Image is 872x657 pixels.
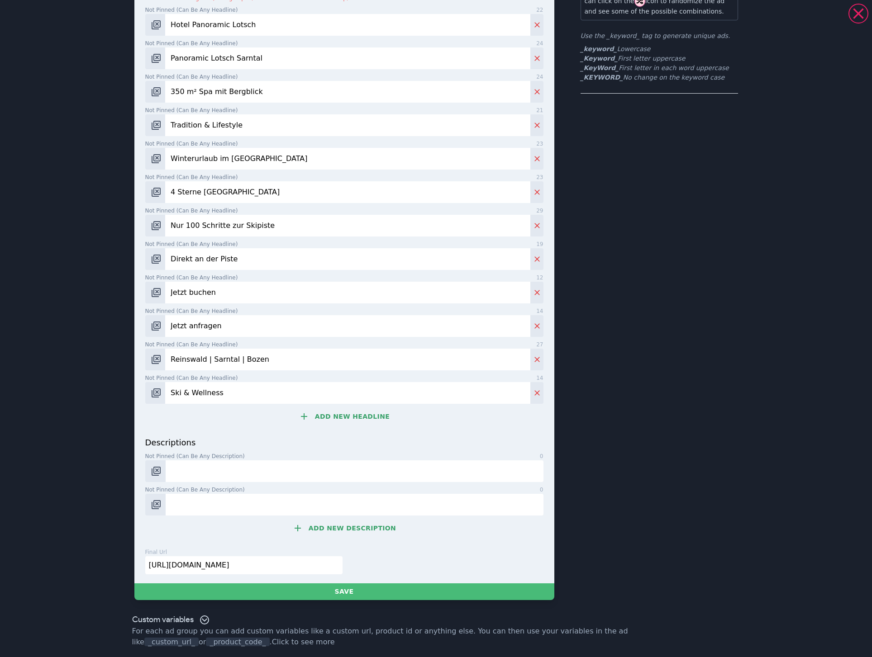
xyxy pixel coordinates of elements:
b: _KEYWORD_ [581,74,623,81]
button: Delete [530,382,543,404]
li: Lowercase [581,44,738,54]
b: _Keyword_ [581,55,618,62]
span: _custom_url_ [144,638,199,646]
img: pos-.svg [151,86,162,97]
p: For each ad group you can add custom variables like a custom url, product id or anything else. Yo... [132,626,740,648]
span: 29 [536,207,543,215]
span: Not pinned (Can be any headline) [145,374,238,382]
span: _product_code_ [206,638,269,646]
button: Change pinned position [145,215,166,236]
img: pos-.svg [151,220,162,231]
span: 0 [540,452,543,460]
b: _KeyWord_ [581,64,619,71]
span: 12 [536,274,543,282]
img: pos-.svg [151,254,162,265]
button: Delete [530,47,543,69]
span: Not pinned (Can be any headline) [145,106,238,114]
button: Delete [530,81,543,103]
button: Change pinned position [145,382,166,404]
li: First letter in each word uppercase [581,63,738,73]
span: 23 [536,140,543,148]
span: 24 [536,73,543,81]
button: Change pinned position [145,181,166,203]
button: Change pinned position [145,47,166,69]
span: Not pinned (Can be any headline) [145,240,238,248]
button: Change pinned position [145,14,166,36]
span: Not pinned (Can be any headline) [145,39,238,47]
ul: First letter uppercase [581,44,738,82]
img: pos-.svg [151,321,162,331]
button: Delete [530,248,543,270]
button: Save [134,583,554,600]
button: Change pinned position [145,315,166,337]
span: Not pinned (Can be any headline) [145,6,238,14]
div: Custom variables [132,614,210,626]
button: Add new headline [145,407,543,425]
img: pos-.svg [151,153,162,164]
span: Not pinned (Can be any headline) [145,73,238,81]
span: 23 [536,173,543,181]
span: Not pinned (Can be any headline) [145,140,238,148]
img: pos-.svg [151,120,162,131]
button: Change pinned position [145,282,166,303]
span: Not pinned (Can be any description) [145,486,245,494]
button: Change pinned position [145,460,166,482]
img: pos-.svg [151,287,162,298]
button: Change pinned position [145,494,166,515]
button: Change pinned position [145,81,166,103]
span: Not pinned (Can be any headline) [145,307,238,315]
button: Delete [530,215,543,236]
p: descriptions [145,436,543,449]
button: Delete [530,148,543,170]
b: _keyword_ [581,45,617,52]
button: Change pinned position [145,148,166,170]
span: 21 [536,106,543,114]
button: Change pinned position [145,248,166,270]
img: pos-.svg [151,187,162,198]
img: pos-.svg [151,19,162,30]
button: Delete [530,14,543,36]
img: pos-.svg [151,53,162,64]
span: 24 [536,39,543,47]
span: 14 [536,374,543,382]
img: pos-.svg [151,388,162,398]
span: Not pinned (Can be any headline) [145,207,238,215]
button: Delete [530,315,543,337]
button: Add new description [145,519,543,537]
span: Not pinned (Can be any description) [145,452,245,460]
span: Not pinned (Can be any headline) [145,274,238,282]
img: pos-.svg [151,354,162,365]
button: Delete [530,181,543,203]
p: Use the _keyword_ tag to generate unique ads. [581,31,738,41]
span: 14 [536,307,543,315]
a: Click to see more [272,638,335,646]
span: 22 [536,6,543,14]
button: Delete [530,349,543,370]
button: Change pinned position [145,114,166,136]
li: No change on the keyword case [581,73,738,82]
span: 0 [540,486,543,494]
img: pos-.svg [151,499,162,510]
span: Not pinned (Can be any headline) [145,340,238,349]
button: Delete [530,282,543,303]
span: Not pinned (Can be any headline) [145,173,238,181]
button: Change pinned position [145,349,166,370]
span: 27 [536,340,543,349]
span: 19 [536,240,543,248]
button: Delete [530,114,543,136]
p: final url [145,548,167,556]
img: pos-.svg [151,466,162,477]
